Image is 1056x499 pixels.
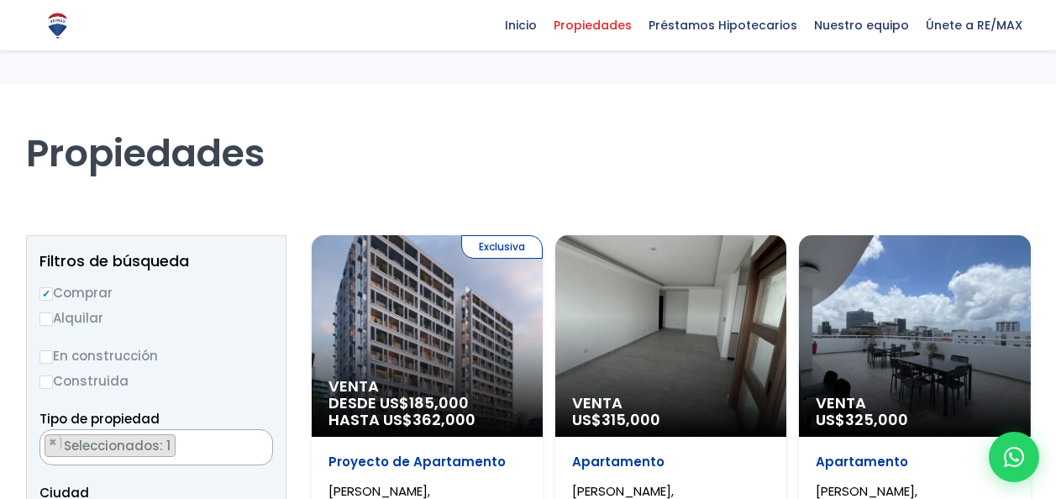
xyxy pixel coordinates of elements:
span: 362,000 [412,409,475,430]
img: Logo de REMAX [43,11,72,40]
span: Exclusiva [461,235,543,259]
h1: Propiedades [26,84,1031,176]
span: Venta [328,378,526,395]
label: En construcción [39,345,273,366]
span: Tipo de propiedad [39,410,160,428]
span: Seleccionados: 1 [62,437,175,454]
span: Inicio [496,13,545,38]
span: Nuestro equipo [806,13,917,38]
span: Venta [816,395,1013,412]
input: En construcción [39,350,53,364]
span: 185,000 [409,392,469,413]
textarea: Search [40,430,50,466]
input: Alquilar [39,313,53,326]
input: Comprar [39,287,53,301]
span: Propiedades [545,13,640,38]
label: Construida [39,370,273,391]
span: Venta [572,395,770,412]
p: Apartamento [572,454,770,470]
button: Remove all items [254,434,264,451]
span: 315,000 [602,409,660,430]
button: Remove item [45,435,61,450]
span: US$ [816,409,908,430]
span: × [255,435,263,450]
li: APARTAMENTO [45,434,176,457]
p: Proyecto de Apartamento [328,454,526,470]
h2: Filtros de búsqueda [39,253,273,270]
span: 325,000 [845,409,908,430]
label: Comprar [39,282,273,303]
span: DESDE US$ [328,395,526,428]
span: US$ [572,409,660,430]
label: Alquilar [39,307,273,328]
p: Apartamento [816,454,1013,470]
input: Construida [39,376,53,389]
span: Préstamos Hipotecarios [640,13,806,38]
span: Únete a RE/MAX [917,13,1031,38]
span: HASTA US$ [328,412,526,428]
span: × [49,435,57,450]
